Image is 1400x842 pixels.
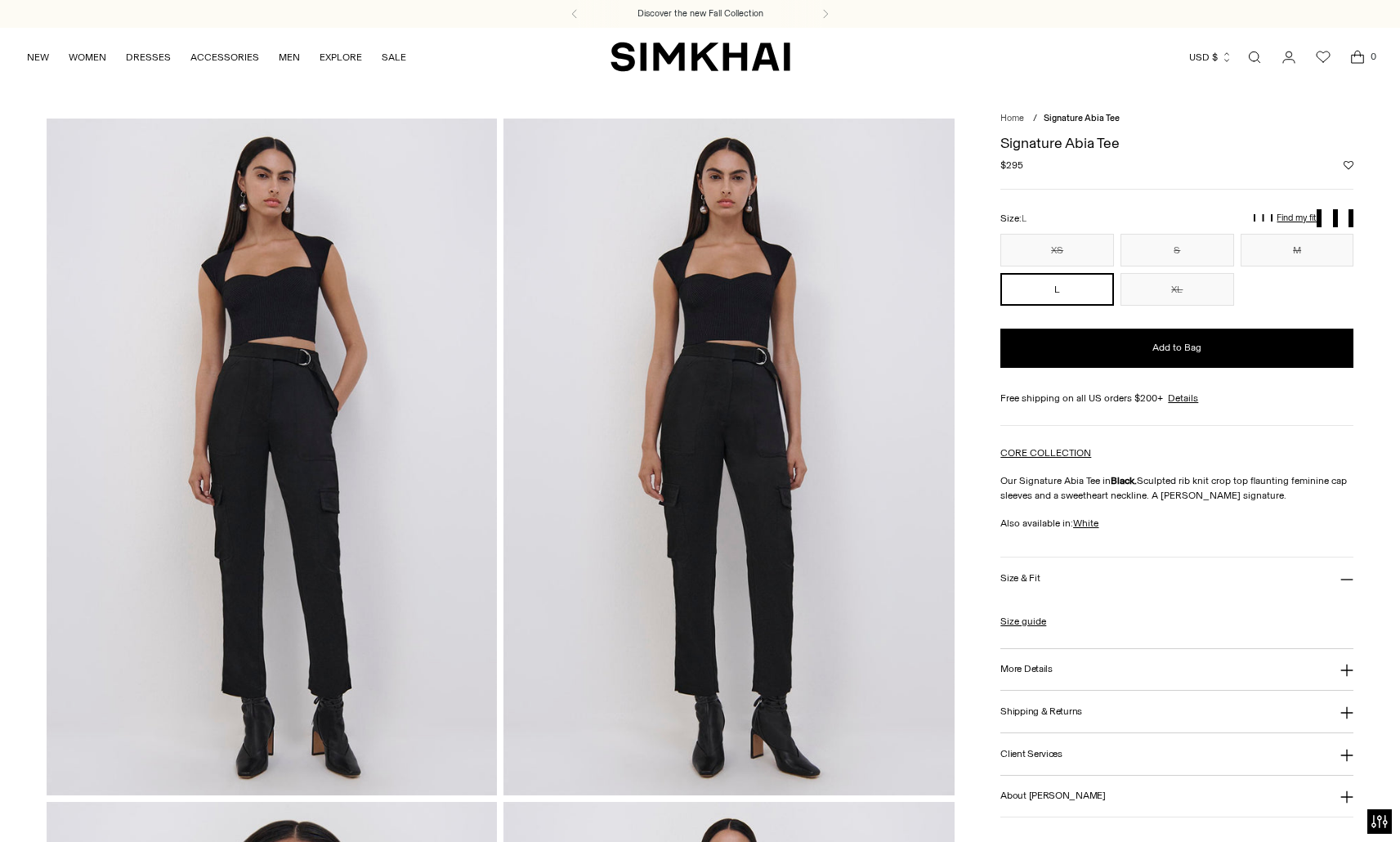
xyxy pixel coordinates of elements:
[1000,691,1353,732] button: Shipping & Returns
[1000,790,1105,801] h3: About [PERSON_NAME]
[1273,41,1305,74] a: Go to the account page
[1000,749,1062,759] h3: Client Services
[1000,558,1353,599] button: Size & Fit
[1120,234,1234,266] button: S
[1000,136,1353,150] h1: Signature Abia Tee
[69,39,106,75] a: WOMEN
[1366,49,1380,64] span: 0
[1000,649,1353,691] button: More Details
[1344,160,1353,170] button: Add to Wishlist
[1000,234,1114,266] button: XS
[1000,776,1353,817] button: About [PERSON_NAME]
[382,39,406,75] a: SALE
[637,7,763,20] a: Discover the new Fall Collection
[1000,614,1046,629] a: Size guide
[1000,113,1024,123] a: Home
[1189,39,1232,75] button: USD $
[1000,733,1353,775] button: Client Services
[1000,517,1098,529] span: Also available in:
[1134,475,1137,486] strong: .
[1022,213,1027,224] span: L
[1307,41,1340,74] a: Wishlist
[320,39,362,75] a: EXPLORE
[1241,234,1354,266] button: M
[1168,391,1198,405] a: Details
[1000,664,1052,674] h3: More Details
[1044,113,1120,123] span: Signature Abia Tee
[1000,273,1114,306] button: L
[1000,573,1040,584] h3: Size & Fit
[1152,341,1201,355] span: Add to Bag
[1033,112,1037,126] div: /
[1000,391,1353,405] div: Free shipping on all US orders $200+
[1000,211,1027,226] label: Size:
[279,39,300,75] a: MEN
[27,39,49,75] a: NEW
[1000,475,1134,486] span: Our Signature Abia Tee in
[503,119,955,795] img: Signature Abia Tee - SIMKHAI
[1073,517,1098,529] a: White
[1000,447,1091,459] a: CORE COLLECTION
[611,41,790,73] a: SIMKHAI
[47,119,498,795] img: Signature Abia Tee - SIMKHAI
[1000,706,1082,717] h3: Shipping & Returns
[1111,475,1134,486] strong: Black
[126,39,171,75] a: DRESSES
[1000,475,1347,501] span: Sculpted rib knit crop top flaunting feminine cap sleeves and a sweetheart neckline. A [PERSON_NA...
[1120,273,1234,306] button: XL
[1000,158,1023,172] span: $295
[1238,41,1271,74] a: Open search modal
[1000,112,1353,126] nav: breadcrumbs
[1000,329,1353,368] button: Add to Bag
[1341,41,1374,74] a: Open cart modal
[190,39,259,75] a: ACCESSORIES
